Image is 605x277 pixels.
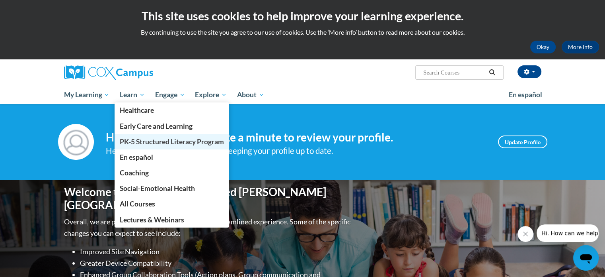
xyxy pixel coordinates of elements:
[5,6,64,12] span: Hi. How can we help?
[6,28,599,37] p: By continuing to use the site you agree to our use of cookies. Use the ‘More info’ button to read...
[115,212,229,228] a: Lectures & Webinars
[422,68,486,77] input: Search Courses
[120,200,155,208] span: All Courses
[509,90,542,99] span: En español
[64,216,352,239] p: Overall, we are proud to provide you with a more streamlined experience. Some of the specific cha...
[120,90,145,100] span: Learn
[115,86,150,104] a: Learn
[537,224,599,242] iframe: Message from company
[115,165,229,181] a: Coaching
[486,68,498,77] button: Search
[115,102,229,118] a: Healthcare
[530,41,556,53] button: Okay
[52,86,553,104] div: Main menu
[562,41,599,53] a: More Info
[190,86,232,104] a: Explore
[106,144,486,157] div: Help improve your experience by keeping your profile up to date.
[115,118,229,134] a: Early Care and Learning
[498,136,547,148] a: Update Profile
[115,149,229,165] a: En español
[504,86,547,103] a: En español
[517,226,533,242] iframe: Close message
[237,90,264,100] span: About
[59,86,115,104] a: My Learning
[120,184,195,193] span: Social-Emotional Health
[120,169,149,177] span: Coaching
[517,65,541,78] button: Account Settings
[106,131,486,144] h4: Hi [PERSON_NAME]! Take a minute to review your profile.
[115,181,229,196] a: Social-Emotional Health
[115,134,229,149] a: PK-5 Structured Literacy Program
[120,106,154,114] span: Healthcare
[115,196,229,212] a: All Courses
[120,216,184,224] span: Lectures & Webinars
[150,86,190,104] a: Engage
[155,90,185,100] span: Engage
[120,138,224,146] span: PK-5 Structured Literacy Program
[64,90,109,100] span: My Learning
[64,65,153,80] img: Cox Campus
[573,245,599,271] iframe: Button to launch messaging window
[195,90,227,100] span: Explore
[120,122,193,130] span: Early Care and Learning
[6,8,599,24] h2: This site uses cookies to help improve your learning experience.
[80,246,352,257] li: Improved Site Navigation
[232,86,269,104] a: About
[80,257,352,269] li: Greater Device Compatibility
[64,185,352,212] h1: Welcome to the new and improved [PERSON_NAME][GEOGRAPHIC_DATA]
[64,65,215,80] a: Cox Campus
[120,153,153,161] span: En español
[58,124,94,160] img: Profile Image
